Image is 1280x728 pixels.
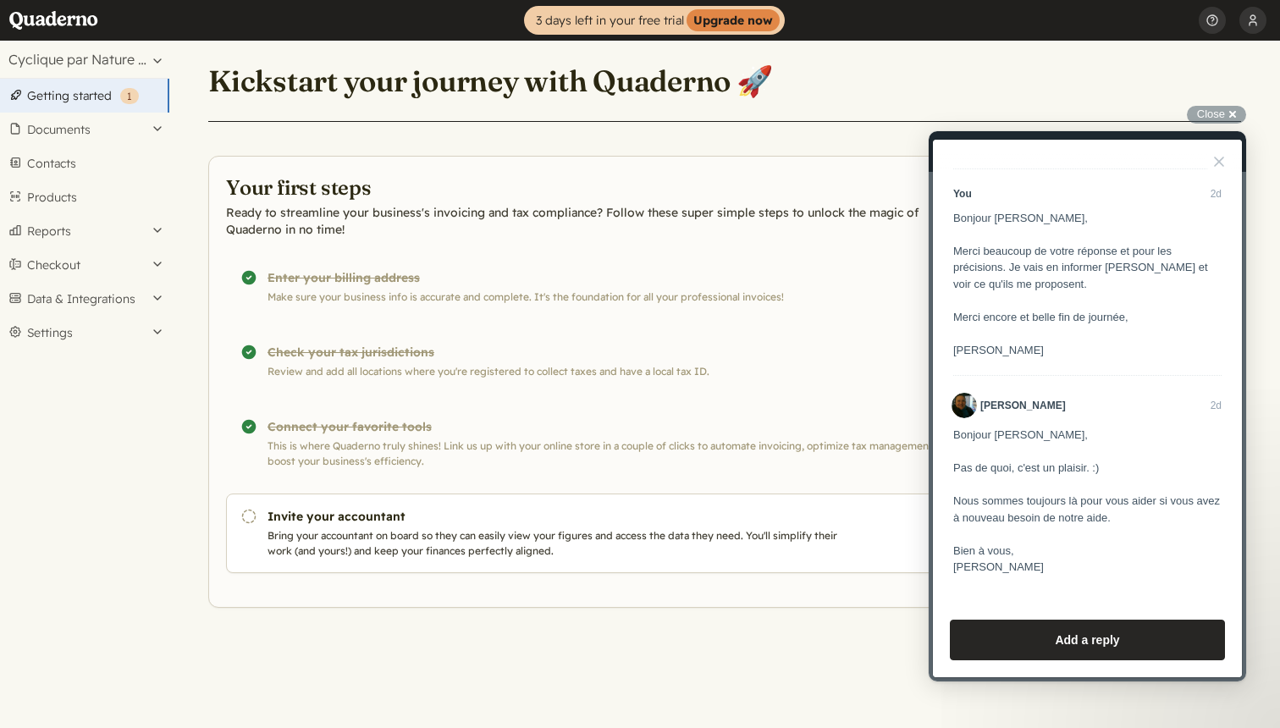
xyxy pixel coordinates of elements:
[268,508,845,525] h3: Invite your accountant
[524,6,785,35] a: 3 days left in your free trialUpgrade now
[208,63,773,100] h1: Kickstart your journey with Quaderno 🚀
[1187,106,1246,124] button: Close
[226,174,973,201] h2: Your first steps
[127,90,132,102] span: 1
[268,528,845,559] p: Bring your accountant on board so they can easily view your figures and access the data they need...
[687,9,780,31] strong: Upgrade now
[226,204,973,238] p: Ready to streamline your business's invoicing and tax compliance? Follow these super simple steps...
[1197,108,1225,120] span: Close
[929,131,1246,681] iframe: Help Scout Beacon - Live Chat, Contact Form, and Knowledge Base
[226,494,973,573] a: Invite your accountant Bring your accountant on board so they can easily view your figures and ac...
